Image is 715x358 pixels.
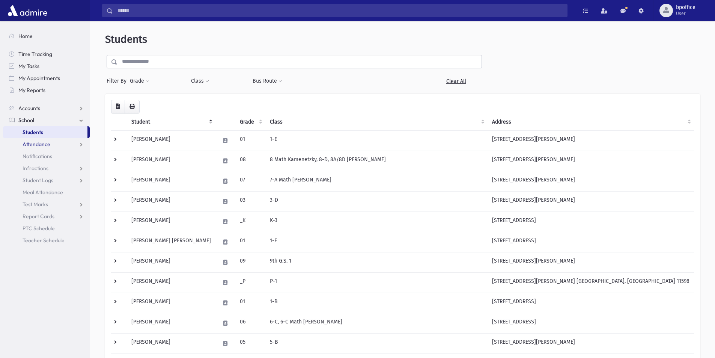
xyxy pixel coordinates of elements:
td: 3-D [265,191,488,211]
span: Students [23,129,43,136]
th: Grade: activate to sort column ascending [235,113,265,131]
a: Accounts [3,102,90,114]
td: K-3 [265,211,488,232]
td: 05 [235,333,265,353]
button: Print [125,100,140,113]
span: My Appointments [18,75,60,82]
td: 1-E [265,232,488,252]
td: 08 [235,151,265,171]
span: Meal Attendance [23,189,63,196]
td: [STREET_ADDRESS] [488,211,694,232]
span: Attendance [23,141,50,148]
a: Report Cards [3,210,90,222]
td: [PERSON_NAME] [127,151,215,171]
td: 01 [235,130,265,151]
td: 06 [235,313,265,333]
td: 03 [235,191,265,211]
span: My Tasks [18,63,39,69]
span: Time Tracking [18,51,52,57]
td: [PERSON_NAME] [127,130,215,151]
td: [PERSON_NAME] [127,252,215,272]
td: [STREET_ADDRESS] [488,232,694,252]
td: [STREET_ADDRESS][PERSON_NAME] [488,171,694,191]
td: [PERSON_NAME] [127,272,215,293]
a: Teacher Schedule [3,234,90,246]
a: My Appointments [3,72,90,84]
button: Grade [129,74,150,88]
a: Time Tracking [3,48,90,60]
th: Class: activate to sort column ascending [265,113,488,131]
td: [STREET_ADDRESS][PERSON_NAME] [488,130,694,151]
td: [STREET_ADDRESS][PERSON_NAME] [488,252,694,272]
td: 09 [235,252,265,272]
span: PTC Schedule [23,225,55,232]
span: bpoffice [676,5,695,11]
td: [STREET_ADDRESS][PERSON_NAME] [488,151,694,171]
a: My Reports [3,84,90,96]
span: School [18,117,34,124]
span: Students [105,33,147,45]
td: [STREET_ADDRESS][PERSON_NAME] [GEOGRAPHIC_DATA], [GEOGRAPHIC_DATA] 11598 [488,272,694,293]
a: My Tasks [3,60,90,72]
th: Student: activate to sort column descending [127,113,215,131]
span: Teacher Schedule [23,237,65,244]
button: Bus Route [252,74,283,88]
span: My Reports [18,87,45,94]
td: [STREET_ADDRESS] [488,313,694,333]
span: Home [18,33,33,39]
td: 01 [235,293,265,313]
a: Clear All [430,74,482,88]
a: Student Logs [3,174,90,186]
input: Search [113,4,567,17]
td: _K [235,211,265,232]
td: P-1 [265,272,488,293]
td: _P [235,272,265,293]
img: AdmirePro [6,3,49,18]
a: Home [3,30,90,42]
td: 1-B [265,293,488,313]
td: [PERSON_NAME] [127,171,215,191]
td: 8 Math Kamenetzky, 8-D, 8A/8D [PERSON_NAME] [265,151,488,171]
td: 7-A Math [PERSON_NAME] [265,171,488,191]
td: 5-B [265,333,488,353]
td: [PERSON_NAME] [127,293,215,313]
span: Accounts [18,105,40,112]
a: PTC Schedule [3,222,90,234]
a: School [3,114,90,126]
span: Report Cards [23,213,54,220]
span: User [676,11,695,17]
button: CSV [111,100,125,113]
a: Students [3,126,87,138]
span: Filter By [107,77,129,85]
td: 9th G.S. 1 [265,252,488,272]
td: 6-C, 6-C Math [PERSON_NAME] [265,313,488,333]
a: Attendance [3,138,90,150]
span: Student Logs [23,177,53,184]
span: Test Marks [23,201,48,208]
td: [PERSON_NAME] [127,211,215,232]
td: [PERSON_NAME] [127,191,215,211]
td: 1-E [265,130,488,151]
td: [PERSON_NAME] [127,313,215,333]
td: [PERSON_NAME] [127,333,215,353]
a: Infractions [3,162,90,174]
span: Notifications [23,153,52,160]
a: Notifications [3,150,90,162]
td: [STREET_ADDRESS] [488,293,694,313]
a: Test Marks [3,198,90,210]
a: Meal Attendance [3,186,90,198]
td: [STREET_ADDRESS][PERSON_NAME] [488,191,694,211]
td: 01 [235,232,265,252]
td: 07 [235,171,265,191]
button: Class [191,74,209,88]
td: [PERSON_NAME] [PERSON_NAME] [127,232,215,252]
th: Address: activate to sort column ascending [488,113,694,131]
span: Infractions [23,165,48,172]
td: [STREET_ADDRESS][PERSON_NAME] [488,333,694,353]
